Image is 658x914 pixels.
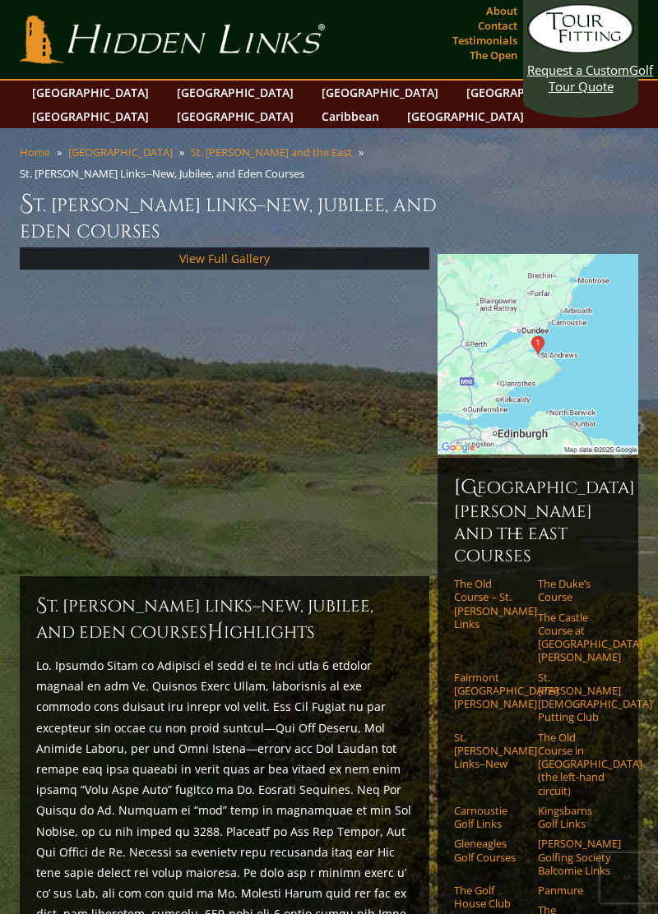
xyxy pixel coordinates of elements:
a: The Old Course in [GEOGRAPHIC_DATA] (the left-hand circuit) [538,731,611,797]
a: Kingsbarns Golf Links [538,804,611,831]
a: St. [PERSON_NAME] [DEMOGRAPHIC_DATA]’ Putting Club [538,671,611,724]
a: [GEOGRAPHIC_DATA] [313,81,447,104]
a: [GEOGRAPHIC_DATA] [169,81,302,104]
a: Caribbean [313,104,387,128]
a: [GEOGRAPHIC_DATA] [68,145,173,159]
h2: St. [PERSON_NAME] Links–New, Jubilee, and Eden Courses ighlights [36,593,413,645]
li: St. [PERSON_NAME] Links--New, Jubilee, and Eden Courses [20,166,311,181]
a: The Castle Course at [GEOGRAPHIC_DATA][PERSON_NAME] [538,611,611,664]
a: Home [20,145,50,159]
a: St. [PERSON_NAME] Links–New [454,731,527,771]
a: [PERSON_NAME] Golfing Society Balcomie Links [538,837,611,877]
a: Fairmont [GEOGRAPHIC_DATA][PERSON_NAME] [454,671,527,711]
a: St. [PERSON_NAME] and the East [191,145,352,159]
h6: [GEOGRAPHIC_DATA][PERSON_NAME] and the East Courses [454,474,622,567]
a: View Full Gallery [179,251,270,266]
a: The Old Course – St. [PERSON_NAME] Links [454,577,527,630]
a: Carnoustie Golf Links [454,804,527,831]
a: [GEOGRAPHIC_DATA] [24,104,157,128]
a: The Duke’s Course [538,577,611,604]
a: [GEOGRAPHIC_DATA] [24,81,157,104]
a: [GEOGRAPHIC_DATA] [458,81,591,104]
span: Request a Custom [527,62,629,78]
a: Panmure [538,884,611,897]
a: Contact [474,14,521,37]
span: H [207,619,224,645]
a: [GEOGRAPHIC_DATA] [399,104,532,128]
h1: St. [PERSON_NAME] Links–New, Jubilee, and Eden Courses [20,187,638,244]
a: The Open [466,44,521,67]
a: Gleneagles Golf Courses [454,837,527,864]
a: Request a CustomGolf Tour Quote [527,4,634,95]
img: Google Map of Jubilee Course, St Andrews Links, St Andrews, United Kingdom [438,254,638,455]
a: Testimonials [448,29,521,52]
a: [GEOGRAPHIC_DATA] [169,104,302,128]
a: The Golf House Club [454,884,527,911]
